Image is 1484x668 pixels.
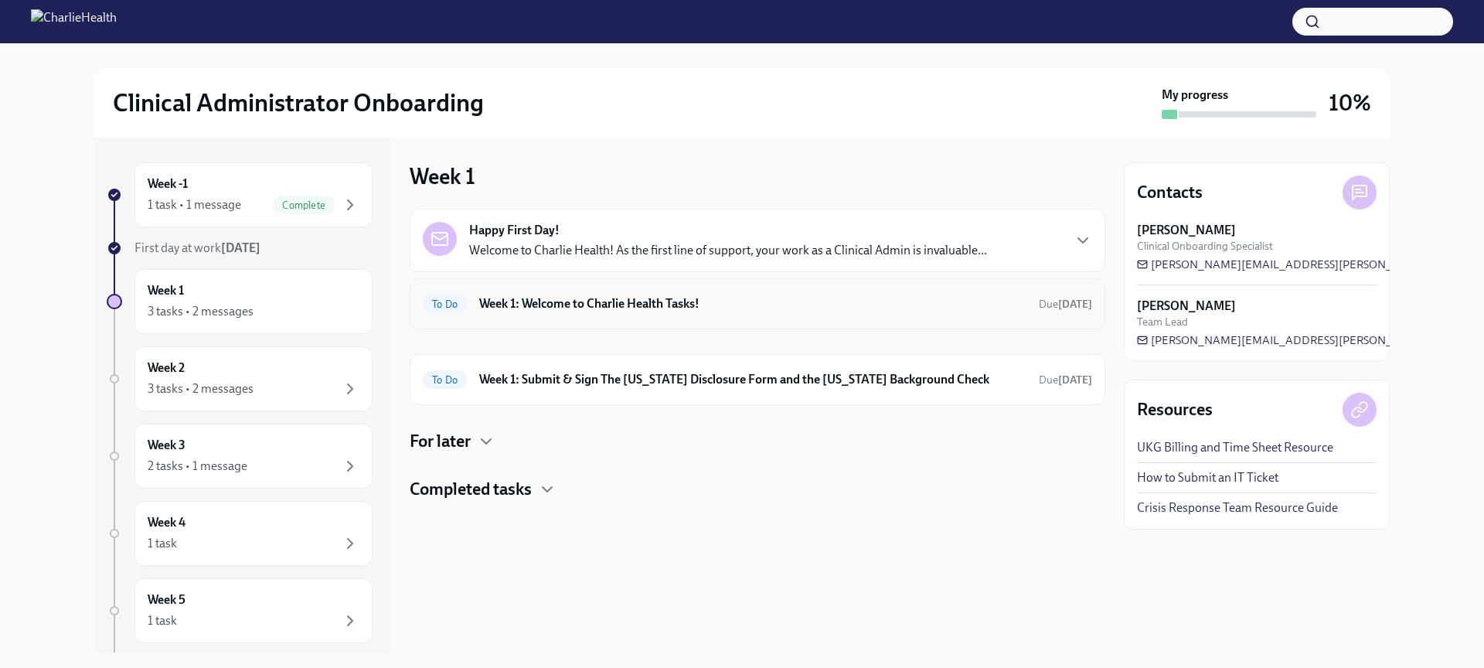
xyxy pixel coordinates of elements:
[148,176,188,193] h6: Week -1
[148,514,185,531] h6: Week 4
[423,298,467,310] span: To Do
[410,162,475,190] h3: Week 1
[1039,298,1092,311] span: Due
[469,222,560,239] strong: Happy First Day!
[1137,499,1338,516] a: Crisis Response Team Resource Guide
[1137,222,1236,239] strong: [PERSON_NAME]
[1137,298,1236,315] strong: [PERSON_NAME]
[148,437,185,454] h6: Week 3
[148,380,254,397] div: 3 tasks • 2 messages
[1058,298,1092,311] strong: [DATE]
[1137,315,1188,329] span: Team Lead
[113,87,484,118] h2: Clinical Administrator Onboarding
[148,612,177,629] div: 1 task
[107,424,373,489] a: Week 32 tasks • 1 message
[134,240,260,255] span: First day at work
[1039,373,1092,387] span: September 3rd, 2025 09:00
[423,374,467,386] span: To Do
[479,295,1026,312] h6: Week 1: Welcome to Charlie Health Tasks!
[423,367,1092,392] a: To DoWeek 1: Submit & Sign The [US_STATE] Disclosure Form and the [US_STATE] Background CheckDue[...
[107,346,373,411] a: Week 23 tasks • 2 messages
[469,242,987,259] p: Welcome to Charlie Health! As the first line of support, your work as a Clinical Admin is invalua...
[1329,89,1371,117] h3: 10%
[107,578,373,643] a: Week 51 task
[148,535,177,552] div: 1 task
[410,430,1105,453] div: For later
[1162,87,1228,104] strong: My progress
[410,430,471,453] h4: For later
[1137,439,1333,456] a: UKG Billing and Time Sheet Resource
[221,240,260,255] strong: [DATE]
[107,240,373,257] a: First day at work[DATE]
[148,360,185,377] h6: Week 2
[148,282,184,299] h6: Week 1
[1137,239,1273,254] span: Clinical Onboarding Specialist
[423,291,1092,316] a: To DoWeek 1: Welcome to Charlie Health Tasks!Due[DATE]
[410,478,1105,501] div: Completed tasks
[107,162,373,227] a: Week -11 task • 1 messageComplete
[148,303,254,320] div: 3 tasks • 2 messages
[107,269,373,334] a: Week 13 tasks • 2 messages
[107,501,373,566] a: Week 41 task
[148,591,185,608] h6: Week 5
[1137,469,1278,486] a: How to Submit an IT Ticket
[410,478,532,501] h4: Completed tasks
[1137,398,1213,421] h4: Resources
[1039,297,1092,312] span: September 1st, 2025 09:00
[1137,181,1203,204] h4: Contacts
[479,371,1026,388] h6: Week 1: Submit & Sign The [US_STATE] Disclosure Form and the [US_STATE] Background Check
[1039,373,1092,387] span: Due
[148,196,241,213] div: 1 task • 1 message
[31,9,117,34] img: CharlieHealth
[1058,373,1092,387] strong: [DATE]
[273,199,335,211] span: Complete
[148,458,247,475] div: 2 tasks • 1 message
